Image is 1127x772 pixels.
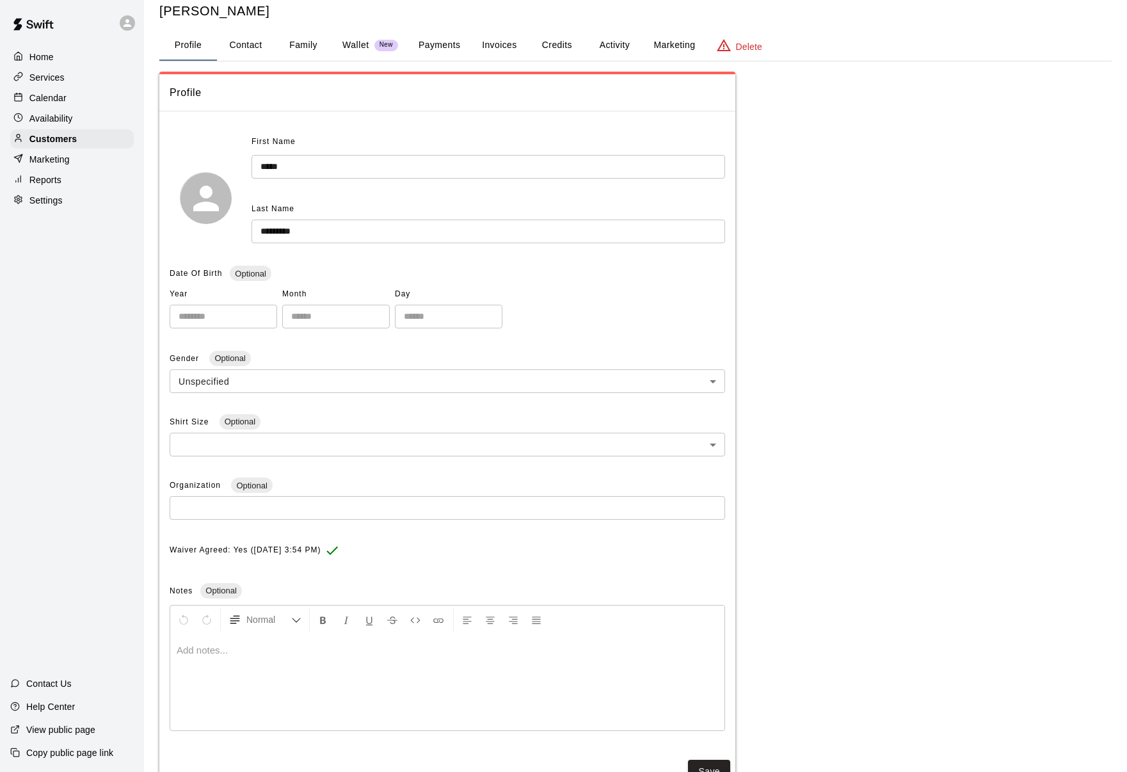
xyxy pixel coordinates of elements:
[26,746,113,759] p: Copy public page link
[525,608,547,631] button: Justify Align
[282,284,390,305] span: Month
[404,608,426,631] button: Insert Code
[312,608,334,631] button: Format Bold
[170,269,222,278] span: Date Of Birth
[26,677,72,690] p: Contact Us
[29,51,54,63] p: Home
[231,481,272,490] span: Optional
[358,608,380,631] button: Format Underline
[196,608,218,631] button: Redo
[428,608,449,631] button: Insert Link
[470,30,528,61] button: Invoices
[10,129,134,149] a: Customers
[170,284,277,305] span: Year
[159,30,1112,61] div: basic tabs example
[342,38,369,52] p: Wallet
[502,608,524,631] button: Right Align
[252,132,296,152] span: First Name
[170,84,725,101] span: Profile
[223,608,307,631] button: Formatting Options
[170,354,202,363] span: Gender
[528,30,586,61] button: Credits
[170,586,193,595] span: Notes
[10,150,134,169] a: Marketing
[10,191,134,210] a: Settings
[220,417,260,426] span: Optional
[395,284,502,305] span: Day
[246,613,291,626] span: Normal
[217,30,275,61] button: Contact
[10,170,134,189] a: Reports
[159,3,1112,20] h5: [PERSON_NAME]
[10,88,134,108] a: Calendar
[26,723,95,736] p: View public page
[170,540,321,561] span: Waiver Agreed: Yes ([DATE] 3:54 PM)
[209,353,250,363] span: Optional
[29,112,73,125] p: Availability
[479,608,501,631] button: Center Align
[29,173,61,186] p: Reports
[335,608,357,631] button: Format Italics
[173,608,195,631] button: Undo
[275,30,332,61] button: Family
[643,30,705,61] button: Marketing
[230,269,271,278] span: Optional
[586,30,643,61] button: Activity
[252,204,294,213] span: Last Name
[159,30,217,61] button: Profile
[456,608,478,631] button: Left Align
[29,133,77,145] p: Customers
[200,586,241,595] span: Optional
[29,194,63,207] p: Settings
[170,369,725,393] div: Unspecified
[10,47,134,67] a: Home
[10,109,134,128] a: Availability
[736,40,762,53] p: Delete
[29,92,67,104] p: Calendar
[10,68,134,87] a: Services
[26,700,75,713] p: Help Center
[408,30,470,61] button: Payments
[170,481,223,490] span: Organization
[29,153,70,166] p: Marketing
[29,71,65,84] p: Services
[381,608,403,631] button: Format Strikethrough
[374,41,398,49] span: New
[170,417,212,426] span: Shirt Size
